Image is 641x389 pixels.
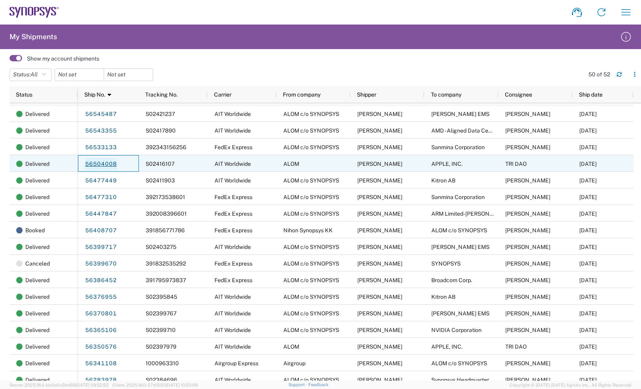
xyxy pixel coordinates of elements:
[505,327,550,333] span: Holly Phan
[104,69,153,81] input: Not set
[55,69,104,81] input: Not set
[85,125,117,137] a: 56543355
[25,106,49,122] span: Delivered
[505,227,550,233] span: Nirali Trivedi
[357,211,402,217] span: Nirali Trivedi
[505,343,527,350] span: TRI DAO
[146,144,186,150] span: 392343156256
[25,172,49,189] span: Delivered
[283,144,339,150] span: ALOM c/o SYNOPSYS
[214,161,251,167] span: AIT Worldwide
[25,322,49,338] span: Delivered
[112,383,198,387] span: Client: 2025.18.0-27d3021
[579,211,597,217] span: 08/11/2025
[214,211,252,217] span: FedEx Express
[283,377,339,383] span: ALOM c/o SYNOPSYS
[357,260,402,267] span: Nirali Trivedi
[579,161,597,167] span: 08/18/2025
[214,244,251,250] span: AIT Worldwide
[85,258,117,270] a: 56399670
[85,208,117,220] a: 56447847
[431,360,487,366] span: ALOM c/o SYNOPSYS
[283,277,339,283] span: ALOM c/o SYNOPSYS
[146,260,186,267] span: 391832535292
[505,91,532,98] span: Consignee
[431,260,461,267] span: SYNOPSYS
[283,111,339,117] span: ALOM c/o SYNOPSYS
[146,211,187,217] span: 392008396601
[25,189,49,205] span: Delivered
[579,277,597,283] span: 08/05/2025
[25,338,49,355] span: Delivered
[505,211,550,217] span: Praveen Goyal
[357,244,402,250] span: Nirali Trivedi
[25,239,49,255] span: Delivered
[431,177,455,184] span: Kitron AB
[146,327,176,333] span: S02399710
[85,191,117,204] a: 56477310
[146,244,176,250] span: S02403275
[9,383,109,387] span: Server: 2025.18.0-bb0e0c2bd68
[85,274,117,287] a: 56386452
[146,377,177,383] span: S02384696
[431,377,508,383] span: Synopsys Headquarters USSV
[357,177,402,184] span: Nirali Trivedi
[505,194,550,200] span: Mai Lam
[357,294,402,300] span: Nirali Trivedi
[76,383,109,387] span: [DATE] 09:52:52
[579,360,597,366] span: 08/04/2025
[85,158,117,171] a: 56504008
[505,377,550,383] span: Rajkumar Methuku
[9,68,52,81] button: Status:All
[25,222,45,239] span: Booked
[25,156,49,172] span: Delivered
[505,177,550,184] span: Marcus Warhag
[145,91,178,98] span: Tracking No.
[357,343,402,350] span: Nirali Trivedi
[579,227,597,233] span: 08/08/2025
[579,144,597,150] span: 08/20/2025
[357,91,376,98] span: Shipper
[283,310,339,317] span: ALOM c/o SYNOPSYS
[579,377,597,383] span: 07/24/2025
[214,343,251,350] span: AIT Worldwide
[25,355,49,372] span: Delivered
[431,91,461,98] span: To company
[166,383,198,387] span: [DATE] 10:20:09
[431,211,524,217] span: ARM Limited-Harlow KAO Data
[283,360,305,366] span: Airgroup
[146,277,186,283] span: 391795973837
[579,260,597,267] span: 08/06/2025
[431,277,472,283] span: Broadcom Corp.
[85,341,117,353] a: 56350576
[25,139,49,156] span: Delivered
[283,327,339,333] span: ALOM c/o SYNOPSYS
[85,241,117,254] a: 56399717
[283,177,339,184] span: ALOM c/o SYNOPSYS
[579,294,597,300] span: 08/01/2025
[431,244,489,250] span: Javad EMS
[214,360,258,366] span: Airgroup Express
[505,294,550,300] span: Marcus Warhag
[214,111,251,117] span: AIT Worldwide
[85,307,117,320] a: 56370801
[308,382,328,387] a: Feedback
[505,360,550,366] span: Nirali Trivedi
[214,144,252,150] span: FedEx Express
[146,360,179,366] span: 1000963310
[25,205,49,222] span: Delivered
[85,357,117,370] a: 56341108
[214,177,251,184] span: AIT Worldwide
[85,141,117,154] a: 56533133
[288,382,308,387] a: Support
[579,343,597,350] span: 08/04/2025
[579,111,597,117] span: 08/21/2025
[357,227,402,233] span: Fujio Otsuka
[16,91,32,98] span: Status
[283,194,339,200] span: ALOM c/o SYNOPSYS
[283,343,299,350] span: ALOM
[146,294,177,300] span: S02395845
[357,144,402,150] span: Nirali Trivedi
[431,294,455,300] span: Kitron AB
[25,272,49,288] span: Delivered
